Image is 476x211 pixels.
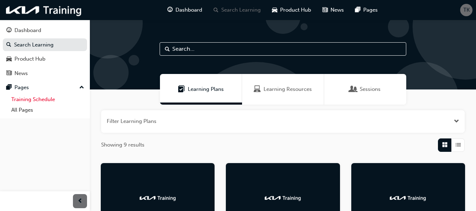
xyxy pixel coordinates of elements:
span: Sessions [360,85,381,93]
span: search-icon [214,6,218,14]
button: TK [460,4,472,16]
img: kia-training [138,194,177,201]
button: Pages [3,81,87,94]
img: kia-training [389,194,427,201]
span: guage-icon [167,6,173,14]
span: Learning Plans [178,85,185,93]
a: search-iconSearch Learning [208,3,266,17]
a: car-iconProduct Hub [266,3,317,17]
span: up-icon [79,83,84,92]
a: news-iconNews [317,3,350,17]
span: news-icon [322,6,328,14]
div: News [14,69,28,77]
a: Learning ResourcesLearning Resources [242,74,324,105]
button: Open the filter [454,117,459,125]
span: pages-icon [355,6,360,14]
a: Search Learning [3,38,87,51]
a: guage-iconDashboard [162,3,208,17]
a: News [3,67,87,80]
a: pages-iconPages [350,3,383,17]
span: Search Learning [221,6,261,14]
span: car-icon [6,56,12,62]
img: kia-training [4,3,85,17]
span: Learning Resources [264,85,312,93]
span: pages-icon [6,85,12,91]
a: Dashboard [3,24,87,37]
span: Pages [363,6,378,14]
span: TK [463,6,470,14]
span: Learning Plans [188,85,224,93]
a: Training Schedule [8,94,87,105]
span: Dashboard [175,6,202,14]
span: search-icon [6,42,11,48]
span: Search [165,45,170,53]
div: Dashboard [14,26,41,35]
input: Search... [160,42,406,56]
div: Product Hub [14,55,45,63]
img: kia-training [264,194,302,201]
span: Showing 9 results [101,141,144,149]
span: News [330,6,344,14]
span: news-icon [6,70,12,77]
span: Sessions [350,85,357,93]
button: DashboardSearch LearningProduct HubNews [3,23,87,81]
span: Grid [442,141,447,149]
div: Pages [14,83,29,92]
span: prev-icon [78,197,83,206]
a: Learning PlansLearning Plans [160,74,242,105]
span: Product Hub [280,6,311,14]
span: car-icon [272,6,277,14]
a: SessionsSessions [324,74,406,105]
span: guage-icon [6,27,12,34]
span: Learning Resources [254,85,261,93]
span: List [456,141,461,149]
a: Product Hub [3,52,87,66]
a: All Pages [8,105,87,116]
